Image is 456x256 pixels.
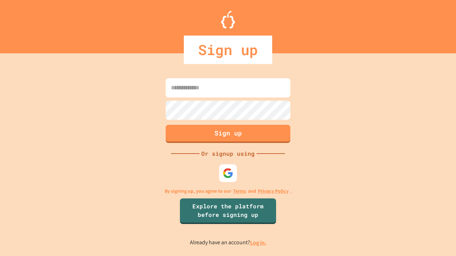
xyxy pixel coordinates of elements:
[258,187,289,195] a: Privacy Policy
[166,125,290,143] button: Sign up
[250,239,266,246] a: Log in.
[223,168,233,178] img: google-icon.svg
[184,36,272,64] div: Sign up
[221,11,235,28] img: Logo.svg
[199,149,256,158] div: Or signup using
[233,187,246,195] a: Terms
[190,238,266,247] p: Already have an account?
[165,187,292,195] p: By signing up, you agree to our and .
[180,198,276,224] a: Explore the platform before signing up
